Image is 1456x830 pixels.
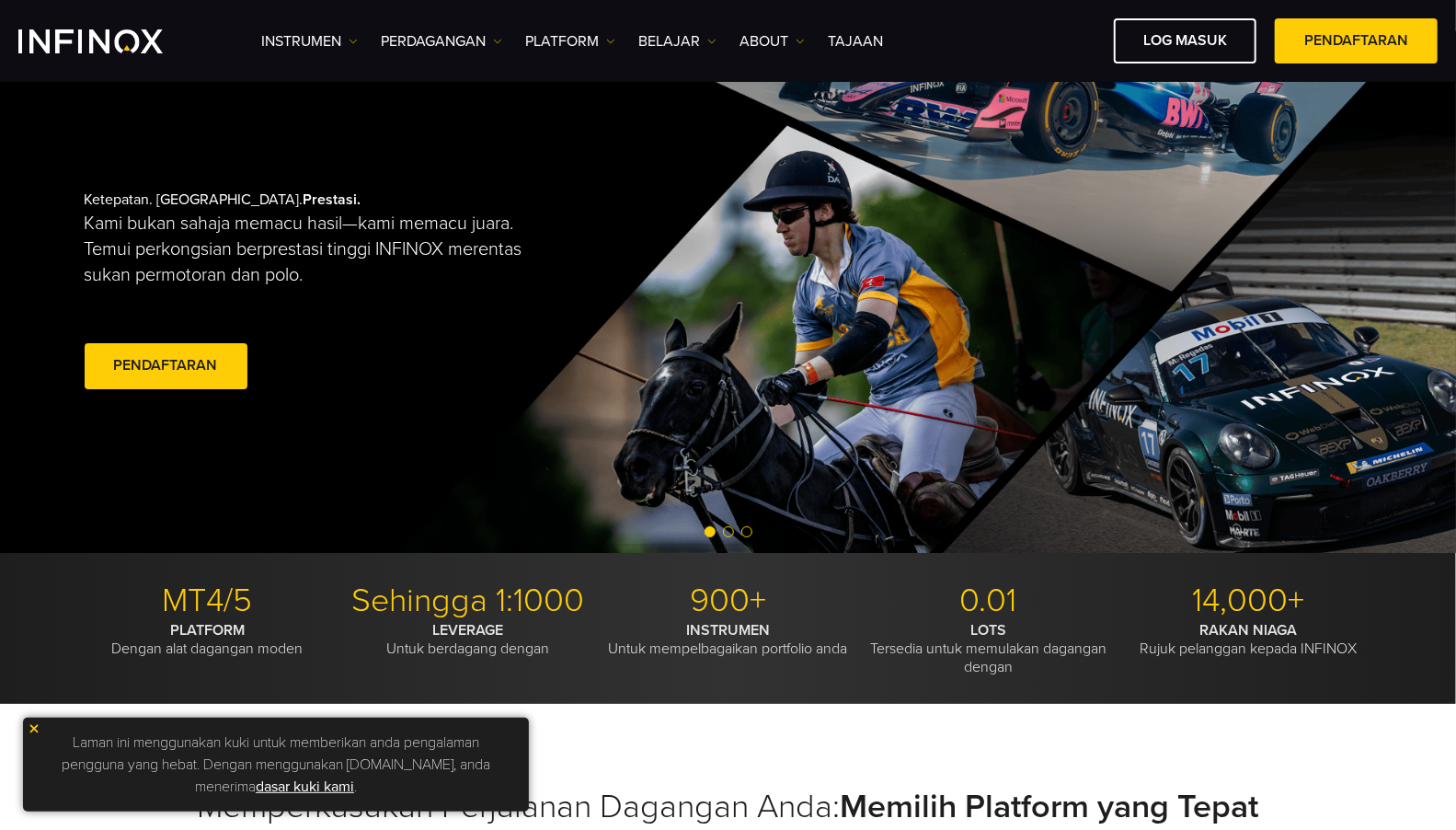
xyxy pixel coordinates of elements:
a: PLATFORM [525,30,615,52]
p: Dengan alat dagangan moden [85,621,331,658]
a: Pendaftaran [1275,18,1438,63]
a: ABOUT [739,30,805,52]
span: Go to slide 2 [723,526,734,537]
p: 900+ [605,581,852,621]
a: dasar kuki kami [256,778,354,796]
p: 14,000+ [1126,581,1372,621]
div: Ketepatan. [GEOGRAPHIC_DATA]. [85,161,664,422]
p: Sehingga 1:1000 [345,581,591,621]
a: Pendaftaran [85,343,247,388]
a: Belajar [638,30,717,52]
a: PERDAGANGAN [381,30,502,52]
span: Go to slide 3 [741,526,752,537]
p: Untuk berdagang dengan [345,621,591,658]
p: MT4/5 [85,581,331,621]
strong: INSTRUMEN [686,621,770,640]
a: Tajaan [828,30,883,52]
h2: Memperkasakan Perjalanan Dagangan Anda: [85,787,1372,827]
p: Rujuk pelanggan kepada INFINOX [1126,621,1372,658]
span: Go to slide 1 [705,526,716,537]
p: Tersedia untuk memulakan dagangan dengan [866,621,1112,676]
p: Kami bukan sahaja memacu hasil—kami memacu juara. Temui perkongsian berprestasi tinggi INFINOX me... [85,211,548,288]
strong: Memilih Platform yang Tepat [841,787,1259,826]
a: Instrumen [261,30,358,52]
strong: LEVERAGE [432,621,503,640]
strong: RAKAN NIAGA [1200,621,1298,640]
img: yellow close icon [28,722,40,735]
p: 0.01 [866,581,1112,621]
a: INFINOX Logo [18,29,206,53]
strong: PLATFORM [170,621,245,640]
strong: Prestasi. [304,190,361,209]
p: Untuk mempelbagaikan portfolio anda [605,621,852,658]
strong: LOTS [970,621,1006,640]
a: Log masuk [1114,18,1256,63]
p: Laman ini menggunakan kuki untuk memberikan anda pengalaman pengguna yang hebat. Dengan menggunak... [32,727,520,802]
